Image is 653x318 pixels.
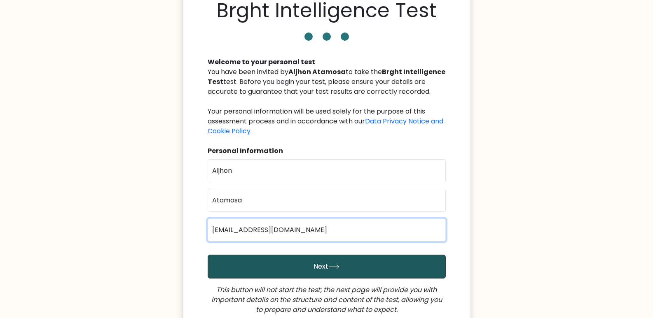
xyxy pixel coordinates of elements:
[208,255,446,279] button: Next
[211,285,442,314] i: This button will not start the test; the next page will provide you with important details on the...
[208,116,443,136] a: Data Privacy Notice and Cookie Policy.
[208,67,446,136] div: You have been invited by to take the test. Before you begin your test, please ensure your details...
[208,146,446,156] div: Personal Information
[208,189,446,212] input: Last name
[208,67,445,86] b: Brght Intelligence Test
[208,57,446,67] div: Welcome to your personal test
[208,218,446,241] input: Email
[288,67,346,77] b: Aljhon Atamosa
[208,159,446,182] input: First name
